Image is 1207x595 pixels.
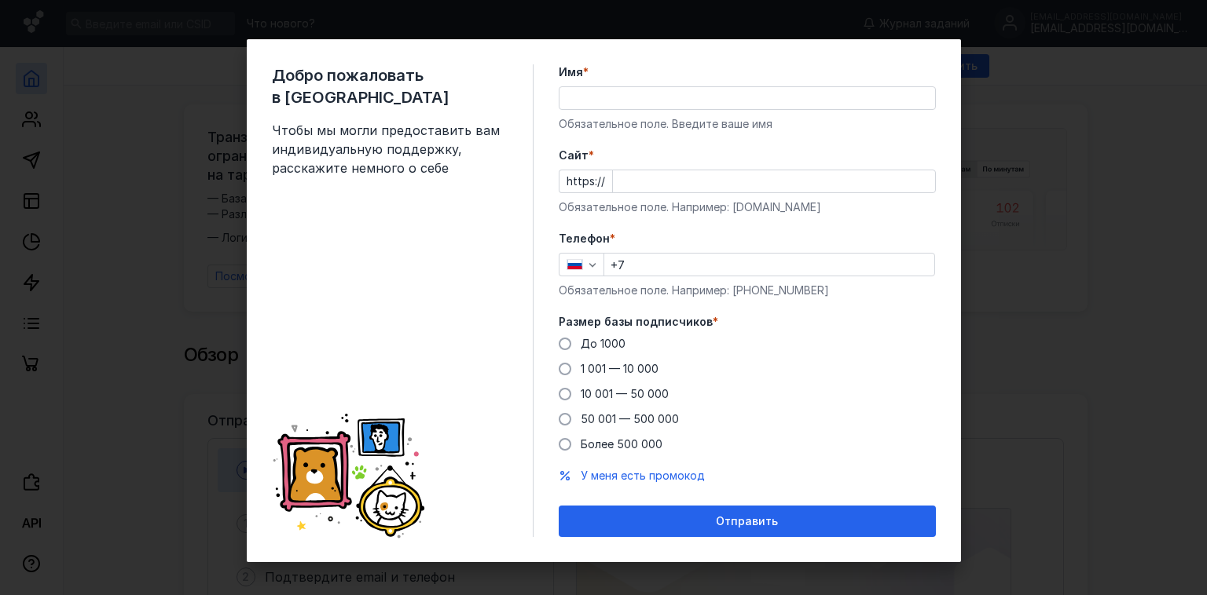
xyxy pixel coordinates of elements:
div: Обязательное поле. Введите ваше имя [559,116,936,132]
span: До 1000 [581,337,626,350]
span: Размер базы подписчиков [559,314,713,330]
span: Cайт [559,148,589,163]
span: Имя [559,64,583,80]
span: Телефон [559,231,610,246]
span: 1 001 — 10 000 [581,362,659,375]
span: 10 001 — 50 000 [581,387,669,400]
div: Обязательное поле. Например: [PHONE_NUMBER] [559,283,936,298]
span: Добро пожаловать в [GEOGRAPHIC_DATA] [272,64,508,108]
span: У меня есть промокод [581,469,705,482]
div: Обязательное поле. Например: [DOMAIN_NAME] [559,199,936,215]
button: Отправить [559,506,936,537]
span: 50 001 — 500 000 [581,412,679,425]
span: Более 500 000 [581,437,662,451]
span: Чтобы мы могли предоставить вам индивидуальную поддержку, расскажите немного о себе [272,121,508,177]
button: У меня есть промокод [581,468,705,484]
span: Отправить [716,515,778,528]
